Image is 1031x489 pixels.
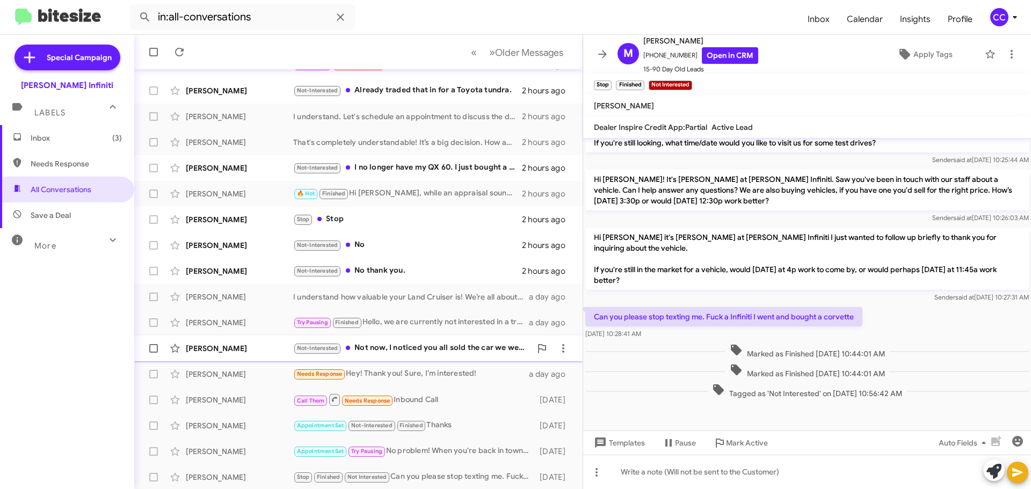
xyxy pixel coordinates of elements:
a: Profile [939,4,981,35]
div: I understand how valuable your Land Cruiser is! We’re all about providing fair appraisals based o... [293,291,529,302]
span: Needs Response [31,158,122,169]
button: Pause [654,433,705,452]
div: [PERSON_NAME] [186,343,293,354]
span: Not-Interested [297,87,338,94]
div: Inbound Call [293,393,534,406]
div: 2 hours ago [522,163,574,173]
span: Finished [317,473,340,480]
nav: Page navigation example [465,41,570,63]
span: Active Lead [711,122,753,132]
span: Finished [322,190,346,197]
span: Dealer Inspire Credit App:Partial [594,122,707,132]
span: All Conversations [31,184,91,195]
div: 2 hours ago [522,188,574,199]
span: said at [955,293,974,301]
div: [PERSON_NAME] [186,111,293,122]
small: Not Interested [649,81,692,90]
div: Not now, I noticed you all sold the car we were interested in(2019 QX60 Pure) I'll be checking in... [293,342,531,354]
div: [PERSON_NAME] [186,266,293,276]
span: Sender [DATE] 10:26:03 AM [932,214,1029,222]
button: Apply Tags [869,45,979,64]
p: Hi [PERSON_NAME]! It's [PERSON_NAME] at [PERSON_NAME] Infiniti. Saw you've been in touch with our... [585,170,1029,210]
span: Try Pausing [297,319,328,326]
input: Search [130,4,355,30]
div: [PERSON_NAME] [186,369,293,379]
a: Inbox [799,4,838,35]
div: [PERSON_NAME] [186,420,293,431]
a: Calendar [838,4,891,35]
div: Thanks [293,419,534,432]
span: Templates [592,433,645,452]
button: Mark Active [705,433,776,452]
span: Not-Interested [297,164,338,171]
span: Marked as Finished [DATE] 10:44:01 AM [725,363,889,379]
div: Already traded that in for a Toyota tundra. [293,84,522,97]
span: Appointment Set [297,422,344,429]
small: Stop [594,81,612,90]
div: Hey! Thank you! Sure, I'm interested! [293,368,529,380]
div: [PERSON_NAME] [186,395,293,405]
div: [PERSON_NAME] [186,446,293,457]
div: That's completely understandable! It’s a big decision. How about scheduling a visit? We can discu... [293,137,522,148]
span: Inbox [31,133,122,143]
span: Try Pausing [351,448,382,455]
div: [PERSON_NAME] [186,163,293,173]
div: 2 hours ago [522,85,574,96]
div: a day ago [529,317,574,328]
span: Finished [400,422,423,429]
div: 2 hours ago [522,266,574,276]
span: Save a Deal [31,210,71,221]
span: Not-Interested [297,267,338,274]
div: [DATE] [534,446,574,457]
span: Sender [DATE] 10:27:31 AM [934,293,1029,301]
span: M [623,45,633,62]
button: CC [981,8,1019,26]
div: [DATE] [534,472,574,483]
div: [PERSON_NAME] [186,240,293,251]
div: [PERSON_NAME] [186,85,293,96]
span: Auto Fields [939,433,990,452]
div: No thank you. [293,265,522,277]
div: No [293,239,522,251]
div: [PERSON_NAME] [186,137,293,148]
span: Not-Interested [297,345,338,352]
div: [PERSON_NAME] [186,214,293,225]
div: I understand. Let's schedule an appointment to discuss the details and evaluate your vehicle. Whe... [293,111,522,122]
span: Older Messages [495,47,563,59]
span: Finished [335,319,359,326]
div: [PERSON_NAME] [186,317,293,328]
span: said at [953,156,972,164]
span: Tagged as 'Not Interested' on [DATE] 10:56:42 AM [708,383,906,399]
span: Stop [297,473,310,480]
span: « [471,46,477,59]
div: Hi [PERSON_NAME], while an appraisal sounds good- I'd actually like to find a nice tree to wrap m... [293,187,522,200]
span: More [34,241,56,251]
div: [PERSON_NAME] [186,291,293,302]
p: Hi [PERSON_NAME] it's [PERSON_NAME] at [PERSON_NAME] Infiniti I just wanted to follow up briefly ... [585,228,1029,290]
span: Apply Tags [913,45,953,64]
span: 15-90 Day Old Leads [643,64,758,75]
div: No problem! When you're back in town, let me know a good time to connect. Looking forward to help... [293,445,534,457]
div: CC [990,8,1008,26]
div: [PERSON_NAME] Infiniti [21,80,113,91]
div: 2 hours ago [522,137,574,148]
span: Special Campaign [47,52,112,63]
span: Appointment Set [297,448,344,455]
button: Templates [583,433,654,452]
span: said at [953,214,972,222]
div: I no longer have my QX 60. I just bought a new vehicle. Thank you anyway. [293,162,522,174]
div: [PERSON_NAME] [186,472,293,483]
div: [PERSON_NAME] [186,188,293,199]
a: Special Campaign [14,45,120,70]
span: Not-Interested [297,242,338,249]
p: Can you please stop texting me. Fuck a Infiniti I went and bought a corvette [585,307,862,326]
button: Next [483,41,570,63]
span: Mark Active [726,433,768,452]
div: 2 hours ago [522,111,574,122]
span: Insights [891,4,939,35]
span: Sender [DATE] 10:25:44 AM [932,156,1029,164]
span: Not-Interested [351,422,393,429]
